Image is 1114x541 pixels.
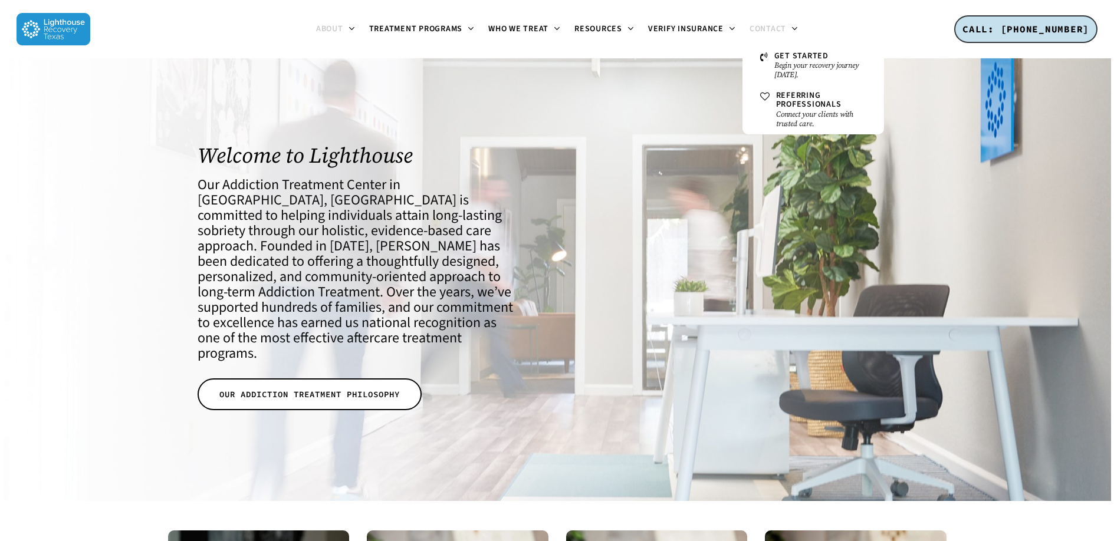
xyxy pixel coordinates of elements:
[17,13,90,45] img: Lighthouse Recovery Texas
[488,23,548,35] span: Who We Treat
[219,388,400,400] span: OUR ADDICTION TREATMENT PHILOSOPHY
[776,110,866,128] small: Connect your clients with trusted care.
[754,46,872,85] a: Get StartedBegin your recovery journey [DATE].
[316,23,343,35] span: About
[774,61,866,80] small: Begin your recovery journey [DATE].
[954,15,1097,44] a: CALL: [PHONE_NUMBER]
[198,143,520,167] h1: Welcome to Lighthouse
[750,23,786,35] span: Contact
[648,23,724,35] span: Verify Insurance
[481,25,567,34] a: Who We Treat
[641,25,742,34] a: Verify Insurance
[754,85,872,134] a: Referring ProfessionalsConnect your clients with trusted care.
[198,177,520,361] h4: Our Addiction Treatment Center in [GEOGRAPHIC_DATA], [GEOGRAPHIC_DATA] is committed to helping in...
[574,23,622,35] span: Resources
[776,90,842,110] span: Referring Professionals
[369,23,463,35] span: Treatment Programs
[362,25,482,34] a: Treatment Programs
[309,25,362,34] a: About
[962,23,1089,35] span: CALL: [PHONE_NUMBER]
[198,378,422,410] a: OUR ADDICTION TREATMENT PHILOSOPHY
[742,25,805,34] a: Contact
[567,25,641,34] a: Resources
[774,50,829,62] span: Get Started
